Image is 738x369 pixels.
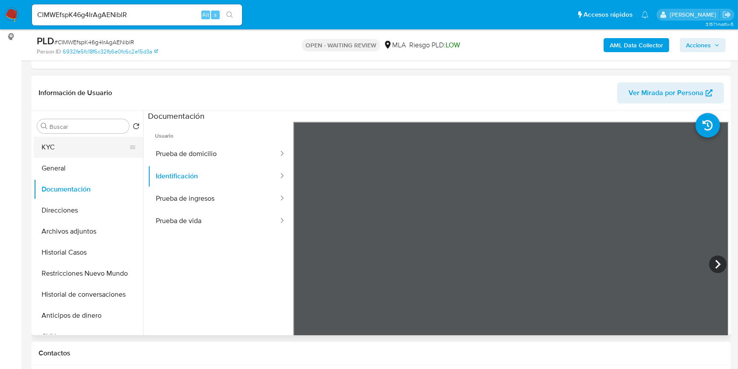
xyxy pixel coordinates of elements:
p: juanbautista.fernandez@mercadolibre.com [670,11,719,19]
h1: Información de Usuario [39,89,112,97]
button: Historial Casos [34,242,143,263]
span: 3.157.1-hotfix-5 [706,21,734,28]
button: Volver al orden por defecto [133,123,140,132]
b: AML Data Collector [610,38,663,52]
button: Documentación [34,179,143,200]
a: Notificaciones [641,11,649,18]
button: Buscar [41,123,48,130]
button: Historial de conversaciones [34,284,143,305]
span: Ver Mirada por Persona [629,82,703,103]
button: Archivos adjuntos [34,221,143,242]
button: Direcciones [34,200,143,221]
button: KYC [34,137,136,158]
button: search-icon [221,9,239,21]
a: Salir [722,10,731,19]
span: Riesgo PLD: [409,40,460,50]
b: PLD [37,34,54,48]
button: Ver Mirada por Persona [617,82,724,103]
span: Accesos rápidos [583,10,633,19]
button: AML Data Collector [604,38,669,52]
span: s [214,11,217,19]
p: OPEN - WAITING REVIEW [302,39,380,51]
span: # CIMWEfspK46g4IrAgAENiblR [54,38,134,46]
span: Alt [202,11,209,19]
button: General [34,158,143,179]
input: Buscar [49,123,126,131]
button: Acciones [680,38,726,52]
span: LOW [446,40,460,50]
b: Person ID [37,48,61,56]
a: 6932fe5fc18f6c32fb6e0fc6c2e15d3a [63,48,158,56]
input: Buscar usuario o caso... [32,9,242,21]
span: Acciones [686,38,711,52]
h1: Contactos [39,349,724,358]
div: MLA [383,40,406,50]
button: Anticipos de dinero [34,305,143,326]
button: CVU [34,326,143,347]
button: Restricciones Nuevo Mundo [34,263,143,284]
